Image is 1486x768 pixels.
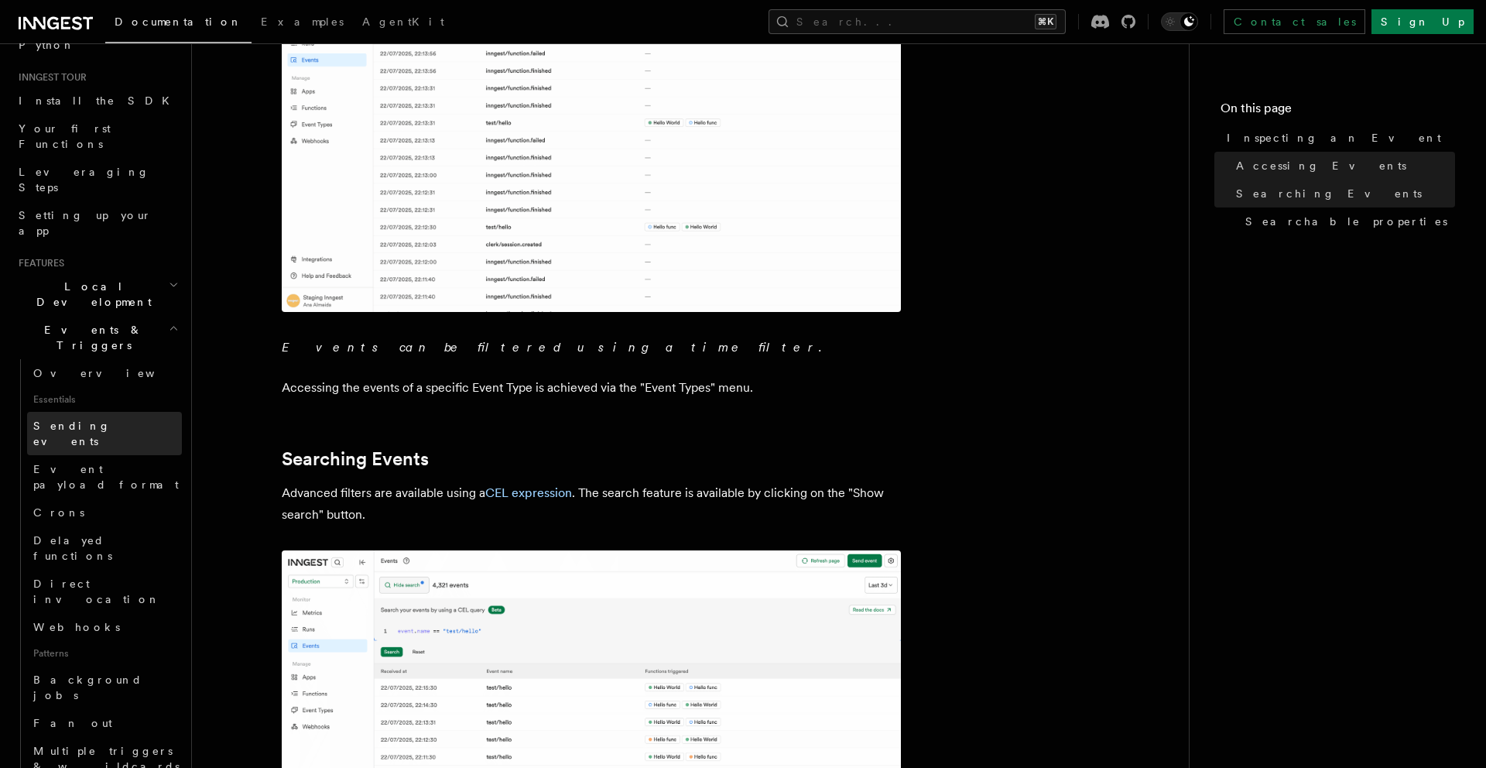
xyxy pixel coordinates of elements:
[1230,180,1455,207] a: Searching Events
[1245,214,1447,229] span: Searchable properties
[282,340,837,355] em: Events can be filtered using a time filter.
[1035,14,1056,29] kbd: ⌘K
[353,5,454,42] a: AgentKit
[1224,9,1365,34] a: Contact sales
[27,387,182,412] span: Essentials
[33,717,112,729] span: Fan out
[12,316,182,359] button: Events & Triggers
[485,485,572,500] a: CEL expression
[19,39,75,51] span: Python
[12,158,182,201] a: Leveraging Steps
[1221,99,1455,124] h4: On this page
[12,257,64,269] span: Features
[33,621,120,633] span: Webhooks
[33,534,112,562] span: Delayed functions
[27,359,182,387] a: Overview
[27,570,182,613] a: Direct invocation
[27,412,182,455] a: Sending events
[282,377,901,399] p: Accessing the events of a specific Event Type is achieved via the "Event Types" menu.
[27,641,182,666] span: Patterns
[27,526,182,570] a: Delayed functions
[27,613,182,641] a: Webhooks
[33,674,142,701] span: Background jobs
[1230,152,1455,180] a: Accessing Events
[261,15,344,28] span: Examples
[19,209,152,237] span: Setting up your app
[27,499,182,526] a: Crons
[769,9,1066,34] button: Search...⌘K
[362,15,444,28] span: AgentKit
[19,122,111,150] span: Your first Functions
[33,367,193,379] span: Overview
[115,15,242,28] span: Documentation
[1239,207,1455,235] a: Searchable properties
[105,5,252,43] a: Documentation
[33,463,179,491] span: Event payload format
[27,666,182,709] a: Background jobs
[33,420,111,447] span: Sending events
[1236,186,1422,201] span: Searching Events
[19,94,179,107] span: Install the SDK
[12,31,182,59] a: Python
[12,71,87,84] span: Inngest tour
[12,273,182,316] button: Local Development
[1221,124,1455,152] a: Inspecting an Event
[19,166,149,194] span: Leveraging Steps
[27,709,182,737] a: Fan out
[12,115,182,158] a: Your first Functions
[33,578,160,605] span: Direct invocation
[1161,12,1198,31] button: Toggle dark mode
[33,506,84,519] span: Crons
[12,322,169,353] span: Events & Triggers
[1236,158,1406,173] span: Accessing Events
[1227,130,1441,146] span: Inspecting an Event
[252,5,353,42] a: Examples
[1371,9,1474,34] a: Sign Up
[12,201,182,245] a: Setting up your app
[27,455,182,499] a: Event payload format
[282,448,429,470] a: Searching Events
[12,279,169,310] span: Local Development
[12,87,182,115] a: Install the SDK
[282,482,901,526] p: Advanced filters are available using a . The search feature is available by clicking on the "Show...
